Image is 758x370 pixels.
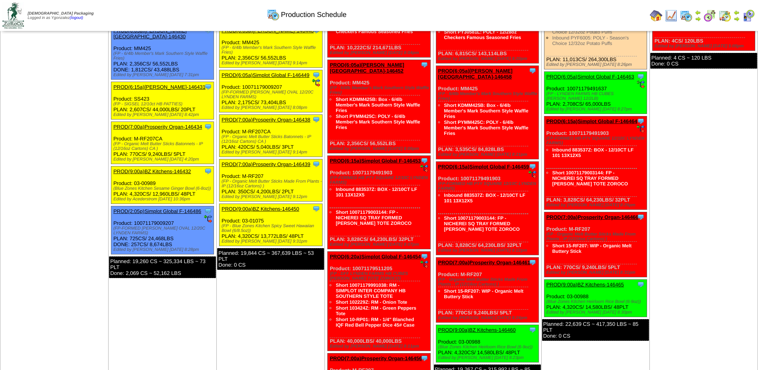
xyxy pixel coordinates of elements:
a: PROD(6:20a)Simplot Global F-146454 [330,254,420,260]
a: PROD(6:05a)[PERSON_NAME][GEOGRAPHIC_DATA]-146452 [330,62,404,74]
a: PROD(6:15a)Simplot Global F-146453 [330,158,420,164]
a: PROD(7:00a)Prosperity Organ-146438 [221,117,310,123]
div: Edited by [PERSON_NAME] [DATE] 8:06pm [330,146,430,151]
a: Short PY30581L: POLY - 12/28oz Checkers Famous Seasoned Fries [444,29,521,40]
a: (logout) [70,16,83,20]
div: Product: 03-00988 PLAN: 4,320CS / 14,580LBS / 48PLT [436,325,538,363]
div: Product: 10071179491903 PLAN: 3,828CS / 64,230LBS / 32PLT [544,116,647,210]
span: [DEMOGRAPHIC_DATA] Packaging [28,11,94,16]
div: Edited by [PERSON_NAME] [DATE] 9:14pm [221,150,322,155]
div: Edited by [PERSON_NAME] [DATE] 8:27pm [546,107,647,112]
a: PROD(9:00a)BZ Kitchens-146432 [113,168,191,174]
a: PROD(9:00a)BZ Kitchens-146465 [546,282,624,288]
div: Product: MM425 PLAN: 2,356CS / 56,552LBS [220,26,322,68]
a: PROD(6:15a)Simplot Global F-146459 [438,164,529,170]
a: Inbound 883537Z: BOX - 12/10CT LF 101 13X12X5 [444,192,525,204]
img: ediSmall.gif [637,80,645,88]
img: Tooltip [312,160,320,168]
img: Tooltip [529,258,537,266]
img: Tooltip [637,213,645,221]
img: Tooltip [529,326,537,334]
img: Tooltip [420,61,428,69]
div: Edited by [PERSON_NAME] [DATE] 8:04pm [330,50,430,55]
div: (Blue Zones Kitchen Heirloom Rice Bowl (6-9oz)) [546,299,647,304]
img: Tooltip [312,116,320,123]
div: (FP - Organic Melt Butter Sticks Made From Plants - IP (12/16oz Cartons) ) [221,179,322,189]
a: PROD(9:00a)BZ Kitchens-146460 [438,327,516,333]
div: (FP - 6/4lb Member's Mark Southern Style Waffle Fries) [438,92,538,101]
a: PROD(7:00a)Prosperity Organ-146434 [113,124,202,130]
a: Short PYMM425C: POLY - 6/4lb Member's Mark Southern Style Waffle Fries [444,120,529,136]
div: Edited by [PERSON_NAME] [DATE] 8:21pm [438,152,538,157]
img: calendarblend.gif [704,9,716,22]
a: Short 102229Z: RM - Onion Tote [336,299,407,305]
img: Tooltip [204,167,212,175]
a: PROD(7:00a)Prosperity Organ-146456 [330,355,422,361]
a: Inbound 883537Z: BOX - 12/10CT LF 101 13X12X5 [552,147,634,158]
img: ediSmall.gif [529,170,537,178]
a: Short 10071179003144: FP - NICHEREI SQ TRAY FORMED [PERSON_NAME] TOTE ZOROCO [336,209,411,226]
img: calendarprod.gif [267,8,280,21]
img: Tooltip [204,123,212,131]
a: Short KDMM425B: Box - 6/4lb Member's Mark Southern Style Waffle Fries [444,103,529,119]
img: arrowleft.gif [695,9,701,16]
img: Tooltip [312,71,320,79]
div: Edited by [PERSON_NAME] [DATE] 8:08pm [221,105,322,110]
div: Planned: 4 CS ~ 120 LBS Done: 0 CS [650,53,757,69]
div: Product: MM425 PLAN: 2,356CS / 56,552LBS DONE: 1,812CS / 43,488LBS [111,26,214,80]
img: home.gif [650,9,662,22]
div: Product: M-RF207 PLAN: 770CS / 9,240LBS / 5PLT [436,258,538,323]
img: ediSmall.gif [420,164,428,172]
a: PROD(7:00a)Prosperity Organ-146461 [438,260,530,265]
div: (FP - LYNDEN FARMS HB CUBES [PERSON_NAME] 12/2LB) [546,92,647,101]
div: (FP - Organic Melt Butter Sticks Made From Plants - IP (12/16oz Cartons) ) [546,232,647,241]
a: PROD(6:15a)[PERSON_NAME]-146431 [113,84,205,90]
div: Edited by [PERSON_NAME] [DATE] 8:31pm [546,270,647,275]
a: Short 15-RF207: WIP - Organic Melt Buttery Stick [552,243,632,254]
img: calendarcustomer.gif [742,9,755,22]
div: Edited by [PERSON_NAME] [DATE] 8:30pm [546,310,647,315]
div: (FP - SIGSEL 12/10ct HB PATTIES) [113,102,214,107]
img: Tooltip [420,252,428,260]
img: Tooltip [529,163,537,170]
div: (FP - 6/4lb Member's Mark Southern Style Waffle Fries) [330,86,430,95]
img: ediSmall.gif [312,79,320,87]
div: Edited by [PERSON_NAME] [DATE] 8:11pm [330,344,430,349]
div: Product: 03-00989 PLAN: 4,320CS / 12,960LBS / 48PLT [111,166,214,204]
a: Inbound PYF6005: POLY - Season's Choice 12/32oz Potato Puffs [552,35,629,46]
div: Product: M-RF207CA PLAN: 770CS / 9,240LBS / 5PLT [111,122,214,164]
div: (FP - Organic Melt Butter Sticks Batonnets - IP (12/16oz Cartons) CA ) [113,142,214,151]
div: Edited by [PERSON_NAME] [DATE] 8:42pm [113,112,214,117]
div: (FP - 6/4lb Member's Mark Southern Style Waffle Fries) [221,45,322,55]
a: PROD(9:00a)BZ Kitchens-146450 [221,206,299,212]
a: PROD(6:15a)Simplot Global F-146464 [546,118,637,124]
div: (FP-FORMED HB PTY SQUARE 12/10C LYNDEN FARMS) [438,181,538,191]
div: Product: 10071179491637 PLAN: 2,708CS / 65,000LBS [544,72,647,114]
img: calendarprod.gif [680,9,692,22]
div: Product: 10071179009207 PLAN: 725CS / 24,468LBS DONE: 257CS / 8,674LBS [111,206,214,254]
div: (FP - 6/4lb Member's Mark Southern Style Waffle Fries) [113,51,214,61]
div: Planned: 19,844 CS ~ 367,639 LBS ~ 53 PLT Done: 0 CS [217,248,324,270]
img: Tooltip [420,354,428,362]
div: (Blue Zones Kitchen Heirloom Rice Bowl (6-9oz)) [438,345,538,349]
a: PROD(6:05a)[PERSON_NAME][GEOGRAPHIC_DATA]-146458 [438,68,513,80]
img: Tooltip [637,117,645,125]
a: PROD(7:00a)Prosperity Organ-146466 [546,214,638,220]
div: Edited by [PERSON_NAME] [DATE] 7:31pm [113,73,214,77]
span: Logged in as Ygonzalez [28,11,94,20]
div: Edited by [PERSON_NAME] [DATE] 8:20pm [438,56,538,61]
div: Product: M-RF207 PLAN: 770CS / 9,240LBS / 5PLT [544,212,647,277]
span: Production Schedule [281,11,347,19]
div: (FP-FORMED [PERSON_NAME] OVAL 12/20C LYNDEN FARMS) [113,226,214,235]
div: Edited by [PERSON_NAME] [DATE] 8:29pm [546,203,647,207]
div: Planned: 19,260 CS ~ 325,334 LBS ~ 73 PLT Done: 2,069 CS ~ 52,162 LBS [109,256,216,278]
div: Product: 03-00988 PLAN: 4,320CS / 14,580LBS / 48PLT [544,280,647,317]
div: Product: 03-01075 PLAN: 4,320CS / 13,772LBS / 48PLT [220,204,322,246]
img: ediSmall.gif [204,215,212,223]
img: arrowright.gif [734,16,740,22]
div: Edited by [PERSON_NAME] [DATE] 8:23pm [438,355,538,360]
div: Product: 10071179009207 PLAN: 2,175CS / 73,404LBS [220,70,322,112]
div: Product: 10071179511205 PLAN: 40,000LBS / 40,000LBS [328,252,430,351]
div: (FP - Organic Melt Butter Sticks Batonnets - IP (12/16oz Cartons) CA ) [221,135,322,144]
img: ediSmall.gif [637,125,645,133]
